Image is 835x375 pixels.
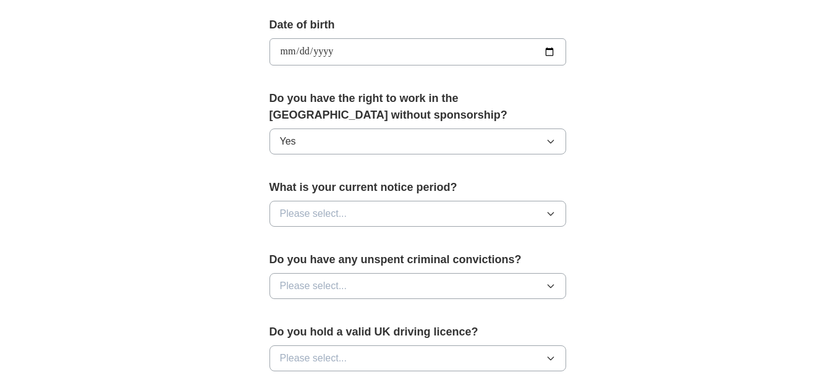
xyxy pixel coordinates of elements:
span: Yes [280,134,296,149]
button: Please select... [269,345,566,371]
button: Yes [269,129,566,154]
button: Please select... [269,201,566,227]
button: Please select... [269,273,566,299]
label: Do you have any unspent criminal convictions? [269,251,566,268]
label: Date of birth [269,17,566,33]
span: Please select... [280,279,347,293]
label: Do you hold a valid UK driving licence? [269,324,566,340]
label: Do you have the right to work in the [GEOGRAPHIC_DATA] without sponsorship? [269,90,566,124]
label: What is your current notice period? [269,179,566,196]
span: Please select... [280,351,347,366]
span: Please select... [280,206,347,221]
